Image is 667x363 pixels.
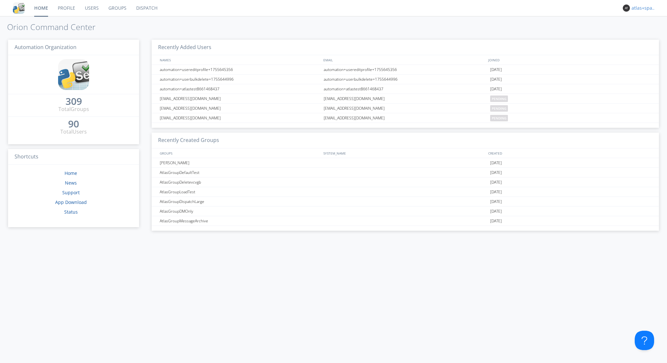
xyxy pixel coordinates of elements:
div: AtlasGroupDMOnly [158,207,322,216]
div: CREATED [487,148,652,158]
span: [DATE] [490,158,502,168]
div: JOINED [487,55,652,65]
a: [EMAIL_ADDRESS][DOMAIN_NAME][EMAIL_ADDRESS][DOMAIN_NAME]pending [152,113,659,123]
span: [DATE] [490,84,502,94]
a: AtlasGroupDispatchLarge[DATE] [152,197,659,207]
div: atlas+spanish0001 [632,5,656,11]
div: GROUPS [158,148,320,158]
div: AtlasGroupDefaultTest [158,168,322,177]
a: AtlasGroupDefaultTest[DATE] [152,168,659,177]
div: [EMAIL_ADDRESS][DOMAIN_NAME] [322,94,489,103]
span: [DATE] [490,177,502,187]
span: Automation Organization [15,44,76,51]
div: [EMAIL_ADDRESS][DOMAIN_NAME] [158,113,322,123]
a: [EMAIL_ADDRESS][DOMAIN_NAME][EMAIL_ADDRESS][DOMAIN_NAME]pending [152,104,659,113]
img: cddb5a64eb264b2086981ab96f4c1ba7 [58,59,89,90]
a: [EMAIL_ADDRESS][DOMAIN_NAME][EMAIL_ADDRESS][DOMAIN_NAME]pending [152,94,659,104]
a: News [65,180,77,186]
img: 373638.png [623,5,630,12]
div: [EMAIL_ADDRESS][DOMAIN_NAME] [158,104,322,113]
div: automation+userbulkdelete+1755644996 [158,75,322,84]
div: 309 [66,98,82,105]
span: pending [490,96,508,102]
div: AtlasGroupDispatchLarge [158,197,322,206]
a: automation+usereditprofile+1755645356automation+usereditprofile+1755645356[DATE] [152,65,659,75]
div: AtlasGroupDeletevcvgb [158,177,322,187]
a: AtlasGroupDMOnly[DATE] [152,207,659,216]
span: [DATE] [490,207,502,216]
h3: Recently Added Users [152,40,659,55]
div: EMAIL [322,55,487,65]
div: automation+usereditprofile+1755645356 [158,65,322,74]
div: automation+atlastest8661468437 [158,84,322,94]
div: SYSTEM_NAME [322,148,487,158]
iframe: Toggle Customer Support [635,331,654,350]
div: [EMAIL_ADDRESS][DOMAIN_NAME] [322,104,489,113]
span: [DATE] [490,168,502,177]
a: Status [64,209,78,215]
div: automation+userbulkdelete+1755644996 [322,75,489,84]
span: [DATE] [490,197,502,207]
span: pending [490,115,508,121]
a: automation+userbulkdelete+1755644996automation+userbulkdelete+1755644996[DATE] [152,75,659,84]
span: [DATE] [490,65,502,75]
a: Home [65,170,77,176]
a: AtlasGroupDeletevcvgb[DATE] [152,177,659,187]
div: 90 [68,121,79,127]
div: Total Users [60,128,87,136]
span: [DATE] [490,75,502,84]
div: AtlasGroupLoadTest [158,187,322,197]
div: automation+atlastest8661468437 [322,84,489,94]
a: 90 [68,121,79,128]
img: cddb5a64eb264b2086981ab96f4c1ba7 [13,2,25,14]
a: 309 [66,98,82,106]
div: AtlasGroupMessageArchive [158,216,322,226]
a: Support [62,189,80,196]
a: automation+atlastest8661468437automation+atlastest8661468437[DATE] [152,84,659,94]
span: [DATE] [490,216,502,226]
span: pending [490,105,508,112]
span: [DATE] [490,187,502,197]
div: automation+usereditprofile+1755645356 [322,65,489,74]
div: [EMAIL_ADDRESS][DOMAIN_NAME] [322,113,489,123]
div: [PERSON_NAME] [158,158,322,167]
div: Total Groups [58,106,89,113]
h3: Shortcuts [8,149,139,165]
a: AtlasGroupMessageArchive[DATE] [152,216,659,226]
a: [PERSON_NAME][DATE] [152,158,659,168]
div: NAMES [158,55,320,65]
h3: Recently Created Groups [152,133,659,148]
a: App Download [55,199,87,205]
div: [EMAIL_ADDRESS][DOMAIN_NAME] [158,94,322,103]
a: AtlasGroupLoadTest[DATE] [152,187,659,197]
